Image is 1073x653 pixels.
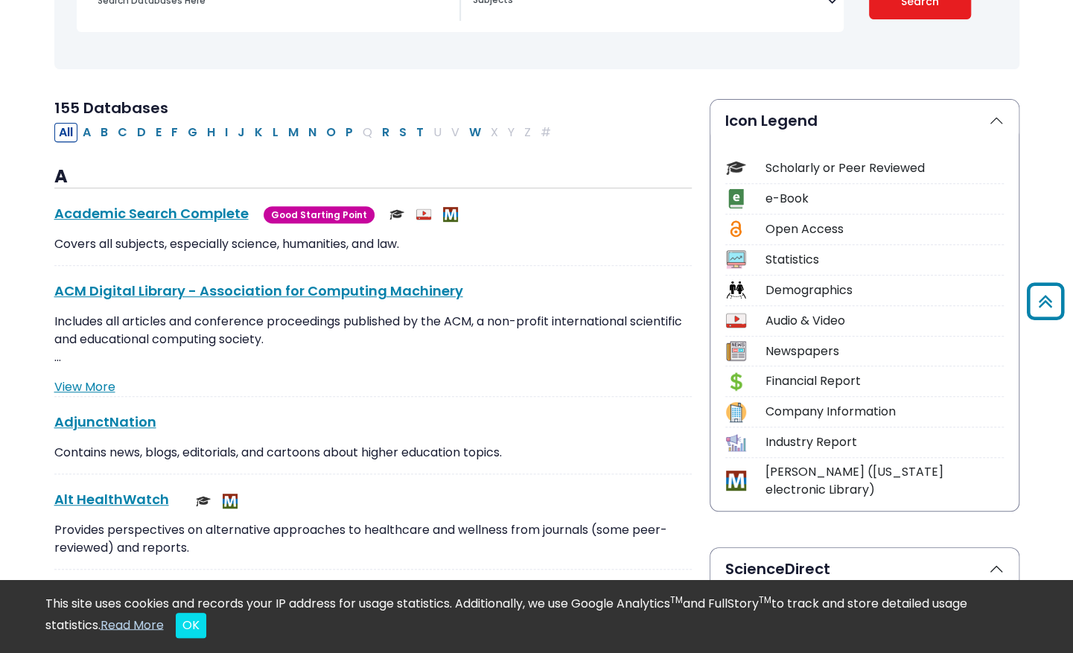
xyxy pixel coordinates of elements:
span: Good Starting Point [264,206,375,223]
p: Includes all articles and conference proceedings published by the ACM, a non-profit international... [54,313,692,366]
div: Audio & Video [765,312,1004,330]
img: Icon Newspapers [726,341,746,361]
a: Read More [101,616,164,633]
img: MeL (Michigan electronic Library) [443,207,458,222]
div: Company Information [765,403,1004,421]
img: Icon Industry Report [726,433,746,453]
a: Alt HealthWatch [54,490,169,509]
button: Filter Results J [233,123,249,142]
button: Close [176,613,206,638]
button: Filter Results C [113,123,132,142]
button: Filter Results P [341,123,357,142]
button: ScienceDirect [710,548,1019,590]
a: View More [54,378,115,395]
img: Icon Audio & Video [726,310,746,331]
img: Icon Open Access [727,219,745,239]
button: Filter Results G [183,123,202,142]
button: Filter Results H [203,123,220,142]
button: Filter Results D [133,123,150,142]
a: Back to Top [1022,289,1069,313]
img: Scholarly or Peer Reviewed [389,207,404,222]
img: MeL (Michigan electronic Library) [223,494,238,509]
button: Filter Results B [96,123,112,142]
div: Industry Report [765,433,1004,451]
button: Filter Results I [220,123,232,142]
div: Alpha-list to filter by first letter of database name [54,123,557,140]
img: Icon MeL (Michigan electronic Library) [726,471,746,491]
div: Newspapers [765,343,1004,360]
p: Provides perspectives on alternative approaches to healthcare and wellness from journals (some pe... [54,521,692,557]
div: Demographics [765,281,1004,299]
button: Filter Results E [151,123,166,142]
img: Icon Company Information [726,402,746,422]
img: Icon Financial Report [726,372,746,392]
span: 155 Databases [54,98,168,118]
h3: A [54,166,692,188]
img: Icon e-Book [726,188,746,208]
button: Filter Results R [378,123,394,142]
div: Open Access [765,220,1004,238]
button: Icon Legend [710,100,1019,141]
a: ACM Digital Library - Association for Computing Machinery [54,281,463,300]
button: Filter Results S [395,123,411,142]
div: Statistics [765,251,1004,269]
p: Covers all subjects, especially science, humanities, and law. [54,235,692,253]
div: Financial Report [765,372,1004,390]
button: Filter Results K [250,123,267,142]
button: Filter Results N [304,123,321,142]
button: Filter Results O [322,123,340,142]
button: Filter Results L [268,123,283,142]
a: AdjunctNation [54,412,156,431]
sup: TM [670,593,683,606]
button: Filter Results M [284,123,303,142]
button: Filter Results A [78,123,95,142]
sup: TM [759,593,771,606]
img: Scholarly or Peer Reviewed [196,494,211,509]
div: e-Book [765,190,1004,208]
div: This site uses cookies and records your IP address for usage statistics. Additionally, we use Goo... [45,595,1028,638]
img: Icon Statistics [726,249,746,270]
button: Filter Results F [167,123,182,142]
button: All [54,123,77,142]
button: Filter Results W [465,123,485,142]
img: Icon Demographics [726,280,746,300]
div: Scholarly or Peer Reviewed [765,159,1004,177]
a: Academic Search Complete [54,204,249,223]
p: Contains news, blogs, editorials, and cartoons about higher education topics. [54,444,692,462]
img: Audio & Video [416,207,431,222]
div: [PERSON_NAME] ([US_STATE] electronic Library) [765,463,1004,499]
button: Filter Results T [412,123,428,142]
img: Icon Scholarly or Peer Reviewed [726,158,746,178]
